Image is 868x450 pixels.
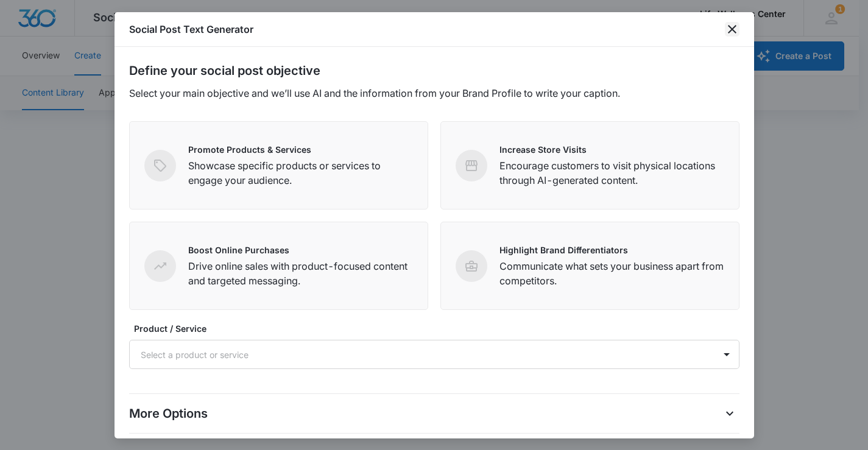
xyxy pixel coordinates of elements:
[188,244,413,256] p: Boost Online Purchases
[725,22,739,37] button: close
[499,259,724,288] p: Communicate what sets your business apart from competitors.
[188,259,413,288] p: Drive online sales with product-focused content and targeted messaging.
[720,404,739,423] button: More Options
[499,158,724,188] p: Encourage customers to visit physical locations through AI-generated content.
[188,158,413,188] p: Showcase specific products or services to engage your audience.
[129,22,253,37] h1: Social Post Text Generator
[129,404,208,423] p: More Options
[129,62,739,80] h2: Define your social post objective
[499,244,724,256] p: Highlight Brand Differentiators
[499,143,724,156] p: Increase Store Visits
[188,143,413,156] p: Promote Products & Services
[129,86,739,100] p: Select your main objective and we’ll use AI and the information from your Brand Profile to write ...
[134,322,744,335] label: Product / Service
